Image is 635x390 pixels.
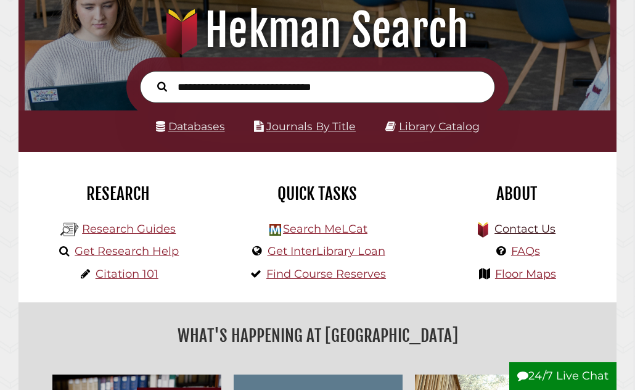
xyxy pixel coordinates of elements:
a: Contact Us [494,222,555,236]
a: Floor Maps [495,267,556,281]
a: Get Research Help [75,244,179,258]
a: Citation 101 [96,267,158,281]
a: Find Course Reserves [266,267,386,281]
a: Get InterLibrary Loan [268,244,385,258]
a: Library Catalog [399,120,480,133]
img: Hekman Library Logo [269,224,281,236]
h2: About [427,183,607,204]
h1: Hekman Search [34,3,600,57]
a: Journals By Title [266,120,356,133]
a: Search MeLCat [283,222,367,236]
h2: Quick Tasks [227,183,408,204]
h2: Research [28,183,208,204]
i: Search [157,81,167,93]
img: Hekman Library Logo [60,220,79,239]
a: FAQs [511,244,540,258]
h2: What's Happening at [GEOGRAPHIC_DATA] [28,322,607,350]
a: Databases [156,120,225,133]
button: Search [151,78,173,94]
a: Research Guides [82,222,176,236]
